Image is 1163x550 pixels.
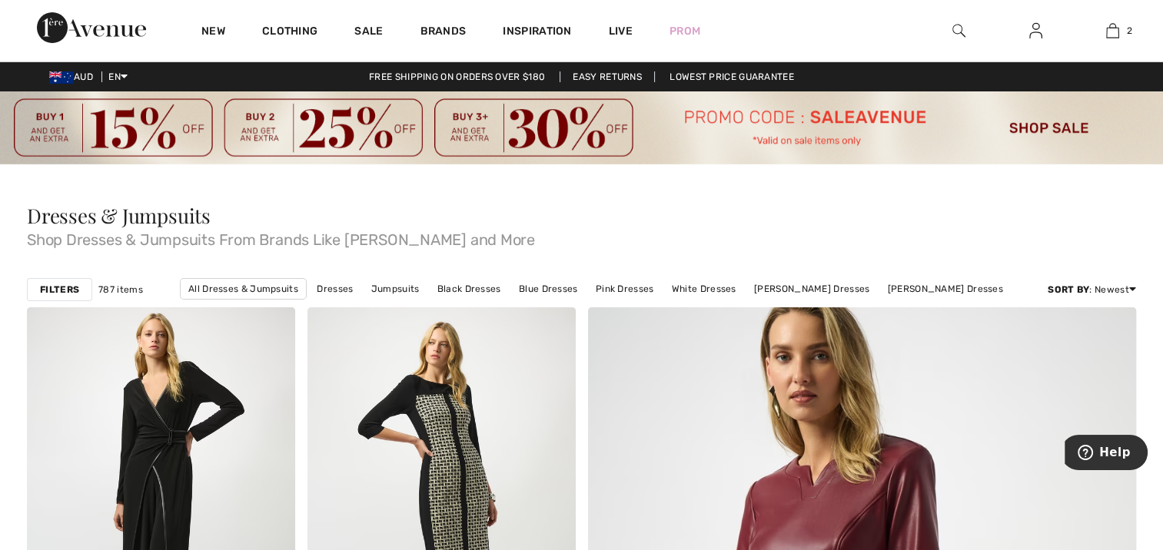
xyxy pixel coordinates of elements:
span: 2 [1127,24,1132,38]
a: Black Dresses [430,279,509,299]
span: Shop Dresses & Jumpsuits From Brands Like [PERSON_NAME] and More [27,226,1136,247]
img: Australian Dollar [49,71,74,84]
div: : Newest [1048,283,1136,297]
img: 1ère Avenue [37,12,146,43]
a: Easy Returns [560,71,655,82]
a: Sale [354,25,383,41]
a: Free shipping on orders over $180 [357,71,557,82]
a: Sign In [1017,22,1055,41]
a: Prom [670,23,700,39]
span: Dresses & Jumpsuits [27,202,211,229]
a: Lowest Price Guarantee [657,71,806,82]
a: Jumpsuits [364,279,427,299]
a: Brands [420,25,467,41]
span: Inspiration [503,25,571,41]
strong: Sort By [1048,284,1089,295]
a: Blue Dresses [511,279,586,299]
a: [PERSON_NAME] Dresses [746,279,877,299]
a: Live [609,23,633,39]
a: All Dresses & Jumpsuits [180,278,307,300]
img: search the website [952,22,965,40]
a: New [201,25,225,41]
img: My Bag [1106,22,1119,40]
span: 787 items [98,283,143,297]
a: 2 [1075,22,1150,40]
img: My Info [1029,22,1042,40]
a: White Dresses [664,279,744,299]
iframe: Opens a widget where you can find more information [1065,435,1148,473]
span: EN [108,71,128,82]
strong: Filters [40,283,79,297]
a: [PERSON_NAME] Dresses [880,279,1011,299]
a: Clothing [262,25,317,41]
a: Dresses [309,279,361,299]
a: Pink Dresses [588,279,662,299]
span: AUD [49,71,99,82]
